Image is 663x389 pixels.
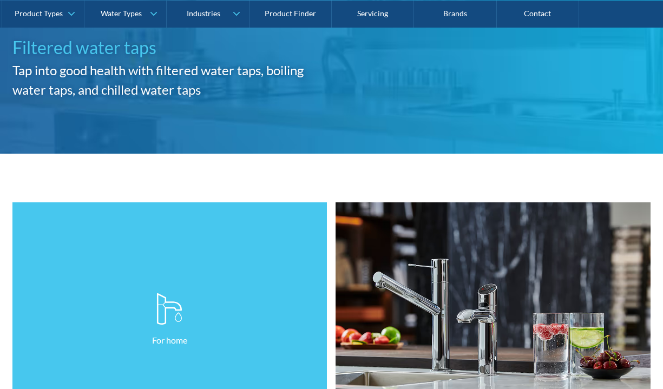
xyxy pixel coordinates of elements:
div: Water Types [101,9,142,18]
span: Text us [4,26,34,36]
h2: Tap into good health with filtered water taps, boiling water taps, and chilled water taps [12,61,332,100]
p: For home [152,334,187,347]
div: Product Types [15,9,63,18]
h1: Filtered water taps [12,35,332,61]
div: Industries [187,9,220,18]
